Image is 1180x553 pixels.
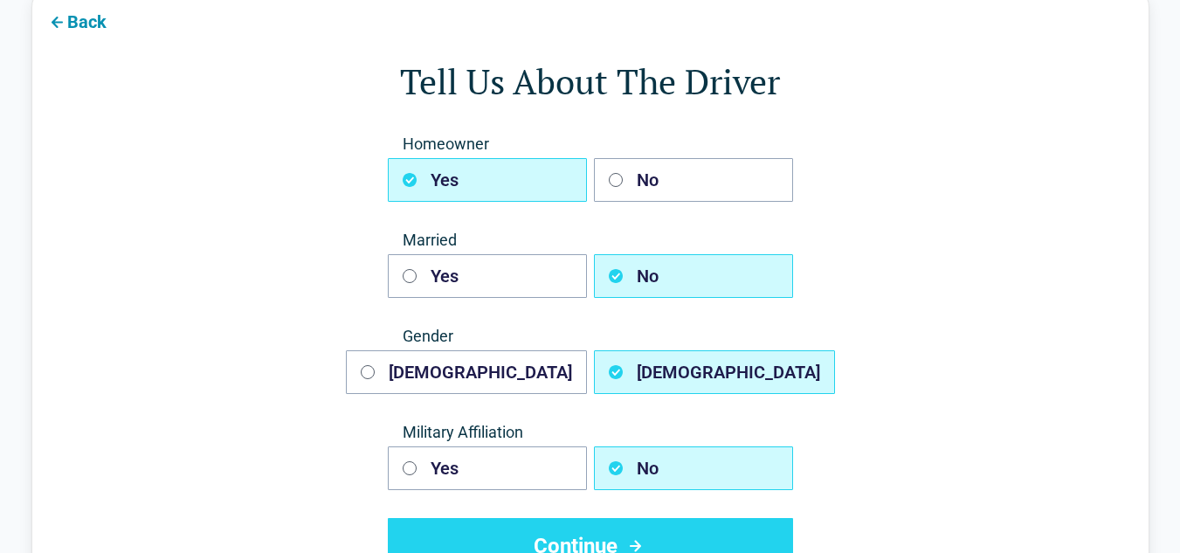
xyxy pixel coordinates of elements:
[594,254,793,298] button: No
[388,254,587,298] button: Yes
[388,158,587,202] button: Yes
[346,350,587,394] button: [DEMOGRAPHIC_DATA]
[594,446,793,490] button: No
[388,422,793,443] span: Military Affiliation
[594,350,835,394] button: [DEMOGRAPHIC_DATA]
[32,1,121,40] button: Back
[102,57,1079,106] h1: Tell Us About The Driver
[594,158,793,202] button: No
[388,446,587,490] button: Yes
[388,326,793,347] span: Gender
[388,134,793,155] span: Homeowner
[388,230,793,251] span: Married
